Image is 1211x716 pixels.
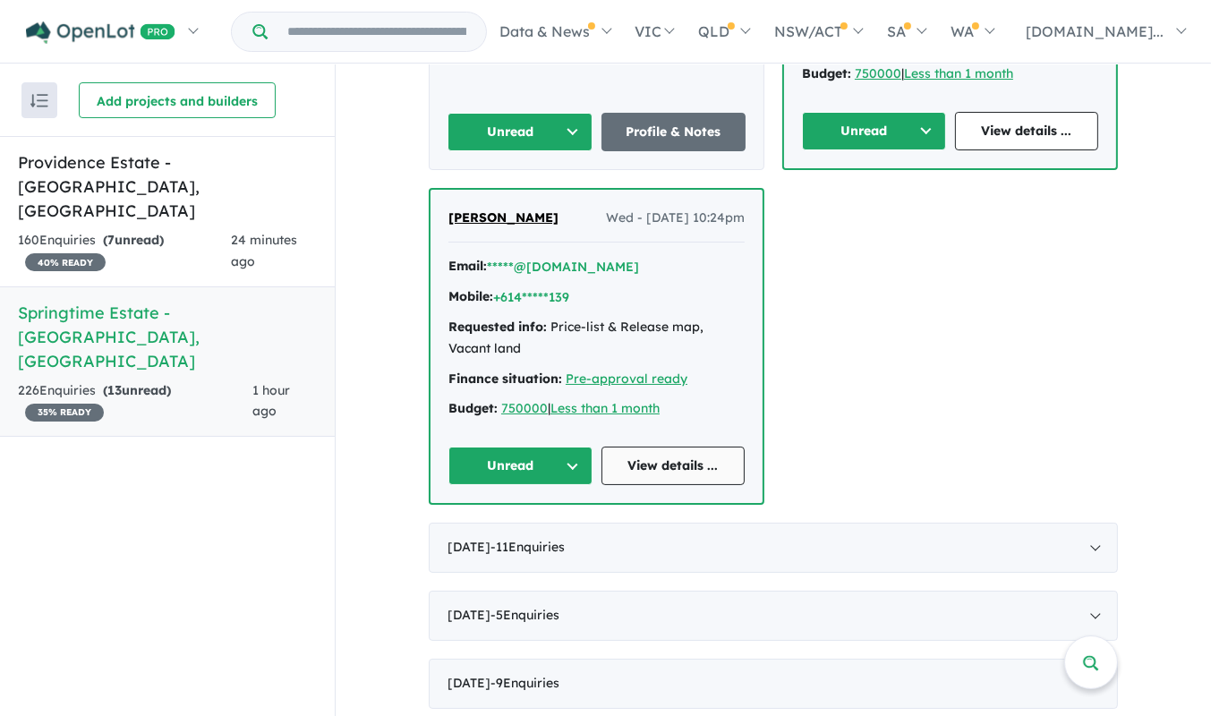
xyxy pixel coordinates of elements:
button: Unread [448,113,593,151]
span: - 11 Enquir ies [490,539,565,555]
div: [DATE] [429,659,1118,709]
a: 750000 [855,65,901,81]
a: View details ... [601,447,746,485]
h5: Providence Estate - [GEOGRAPHIC_DATA] , [GEOGRAPHIC_DATA] [18,150,317,223]
span: [DOMAIN_NAME]... [1026,22,1164,40]
strong: Requested info: [448,319,547,335]
span: - 5 Enquir ies [490,607,559,623]
span: 7 [107,232,115,248]
img: Openlot PRO Logo White [26,21,175,44]
strong: ( unread) [103,382,171,398]
a: Profile & Notes [601,113,746,151]
strong: Email: [448,258,487,274]
a: [PERSON_NAME] [448,208,559,229]
strong: Budget: [802,65,851,81]
a: Less than 1 month [550,400,660,416]
span: 24 minutes ago [231,232,297,269]
strong: ( unread) [103,232,164,248]
input: Try estate name, suburb, builder or developer [271,13,482,51]
strong: Finance situation: [448,371,562,387]
a: View details ... [955,112,1099,150]
div: 160 Enquir ies [18,230,231,273]
div: | [448,398,745,420]
div: Price-list & Release map, Vacant land [448,317,745,360]
div: 226 Enquir ies [18,380,252,423]
span: 1 hour ago [252,382,290,420]
a: Less than 1 month [904,65,1013,81]
h5: Springtime Estate - [GEOGRAPHIC_DATA] , [GEOGRAPHIC_DATA] [18,301,317,373]
div: | [802,64,1098,85]
button: Unread [802,112,946,150]
div: [DATE] [429,591,1118,641]
div: [DATE] [429,523,1118,573]
button: Add projects and builders [79,82,276,118]
span: 40 % READY [25,253,106,271]
img: sort.svg [30,94,48,107]
strong: Mobile: [448,288,493,304]
span: - 9 Enquir ies [490,675,559,691]
button: Unread [448,447,593,485]
span: 13 [107,382,122,398]
a: 750000 [501,400,548,416]
a: Pre-approval ready [566,371,687,387]
span: [PERSON_NAME] [448,209,559,226]
span: 35 % READY [25,404,104,422]
span: Wed - [DATE] 10:24pm [606,208,745,229]
strong: Budget: [448,400,498,416]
